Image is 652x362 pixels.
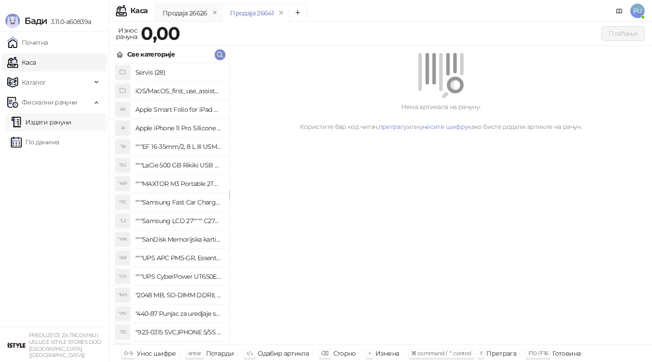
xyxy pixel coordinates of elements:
[419,123,468,131] a: унесите шифру
[109,63,229,344] div: grid
[11,133,59,151] a: По данима
[486,348,516,359] div: Претрага
[135,102,222,117] h4: Apple Smart Folio for iPad mini (A17 Pro) - Sage
[141,22,180,44] strong: 0,00
[124,350,132,357] span: 0-9
[240,102,641,132] div: Нема артикала на рачуну. Користите бар код читач, или како бисте додали артикле на рачун.
[24,15,47,26] span: Бади
[209,9,221,17] button: remove
[375,348,399,359] div: Измена
[135,232,222,247] h4: """SanDisk Memorijska kartica 256GB microSDXC sa SD adapterom SDSQXA1-256G-GN6MA - Extreme PLUS, ...
[22,93,77,111] span: Фискални рачуни
[115,325,130,339] div: "S5
[29,332,101,358] small: PREDUZEĆE ZA TRGOVINU I USLUGE ISTYLE STORES DOO [GEOGRAPHIC_DATA] ([GEOGRAPHIC_DATA])
[115,251,130,265] div: "AP
[11,113,72,131] a: Издати рачуни
[135,251,222,265] h4: """UPS APC PM5-GR, Essential Surge Arrest,5 utic_nica"""
[115,306,130,321] div: "PU
[163,8,207,18] div: Продаја 26626
[115,158,130,172] div: "5G
[135,65,222,80] h4: Servis (28)
[115,176,130,191] div: "MP
[552,348,580,359] div: Готовина
[188,350,201,357] span: enter
[127,49,175,59] div: Све категорије
[115,195,130,210] div: "FC
[630,4,645,18] span: PU
[135,269,222,284] h4: """UPS CyberPower UT650EG, 650VA/360W , line-int., s_uko, desktop"""
[230,8,273,18] div: Продаја 26641
[368,350,371,357] span: +
[135,139,222,154] h4: """EF 16-35mm/2, 8 L III USM"""
[115,214,130,228] div: "L2
[601,26,645,41] button: Плаћање
[333,348,356,359] div: Сторно
[115,232,130,247] div: "MK
[135,195,222,210] h4: """Samsung Fast Car Charge Adapter, brzi auto punja_, boja crna"""
[7,53,36,71] a: Каса
[5,14,20,28] img: Logo
[135,176,222,191] h4: """MAXTOR M3 Portable 2TB 2.5"""" crni eksterni hard disk HX-M201TCB/GM"""
[135,214,222,228] h4: """Samsung LCD 27"""" C27F390FHUXEN"""
[7,336,25,354] img: 64x64-companyLogo-77b92cf4-9946-4f36-9751-bf7bb5fd2c7d.png
[206,348,234,359] div: Потврди
[275,9,287,17] button: remove
[115,343,130,358] div: "SD
[135,121,222,135] h4: Apple iPhone 11 Pro Silicone Case - Black
[289,4,307,22] button: Add tab
[480,350,482,357] span: f
[612,4,627,18] a: Документација
[114,24,139,43] div: Износ рачуна
[22,73,46,91] span: Каталог
[135,288,222,302] h4: "2048 MB, SO-DIMM DDRII, 667 MHz, Napajanje 1,8 0,1 V, Latencija CL5"
[135,343,222,358] h4: "923-0448 SVC,IPHONE,TOURQUE DRIVER KIT .65KGF- CM Šrafciger "
[137,348,176,359] div: Унос шифре
[321,350,328,357] span: ⌫
[47,18,91,26] span: 3.11.0-a60839a
[379,123,407,131] a: претрагу
[528,350,548,357] span: F10 / F16
[130,7,148,14] div: Каса
[246,350,253,357] span: ↑/↓
[7,33,48,52] a: Почетна
[115,269,130,284] div: "CU
[115,288,130,302] div: "MS
[115,121,130,135] div: AI
[115,139,130,154] div: "18
[135,158,222,172] h4: """LaCie 500 GB Rikiki USB 3.0 / Ultra Compact & Resistant aluminum / USB 3.0 / 2.5"""""""
[135,325,222,339] h4: "923-0315 SVC,IPHONE 5/5S BATTERY REMOVAL TRAY Držač za iPhone sa kojim se otvara display
[115,102,130,117] div: AS
[411,350,471,357] span: ⌘ command / ⌃ control
[135,306,222,321] h4: "440-87 Punjac za uredjaje sa micro USB portom 4/1, Stand."
[258,348,309,359] div: Одабир артикла
[135,84,222,98] h4: iOS/MacOS_first_use_assistance (4)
